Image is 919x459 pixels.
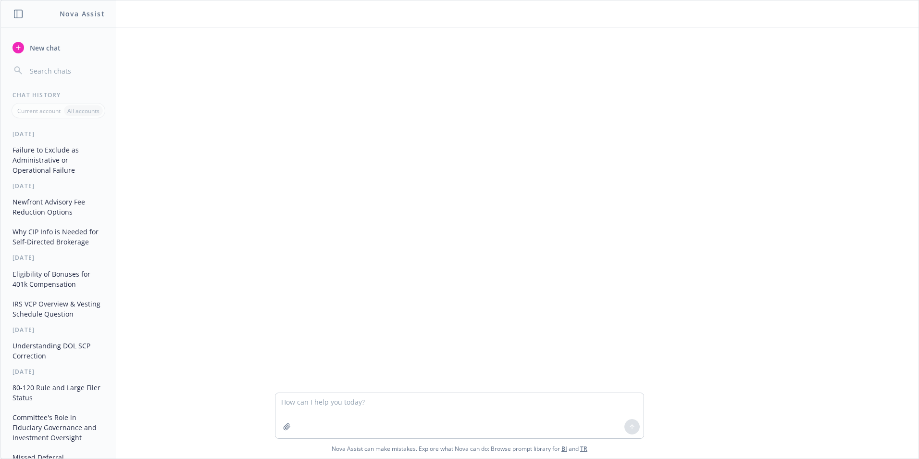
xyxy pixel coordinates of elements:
a: BI [561,445,567,453]
div: [DATE] [1,130,116,138]
p: Current account [17,107,61,115]
button: Understanding DOL SCP Correction [9,338,108,364]
input: Search chats [28,64,104,77]
button: Why CIP Info is Needed for Self-Directed Brokerage [9,224,108,250]
div: [DATE] [1,368,116,376]
div: [DATE] [1,182,116,190]
p: All accounts [67,107,99,115]
div: [DATE] [1,326,116,334]
div: [DATE] [1,254,116,262]
a: TR [580,445,587,453]
div: Chat History [1,91,116,99]
button: IRS VCP Overview & Vesting Schedule Question [9,296,108,322]
button: Failure to Exclude as Administrative or Operational Failure [9,142,108,178]
button: Committee's Role in Fiduciary Governance and Investment Oversight [9,409,108,446]
button: Newfront Advisory Fee Reduction Options [9,194,108,220]
span: Nova Assist can make mistakes. Explore what Nova can do: Browse prompt library for and [4,439,915,459]
button: New chat [9,39,108,56]
button: Eligibility of Bonuses for 401k Compensation [9,266,108,292]
h1: Nova Assist [60,9,105,19]
button: 80-120 Rule and Large Filer Status [9,380,108,406]
span: New chat [28,43,61,53]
